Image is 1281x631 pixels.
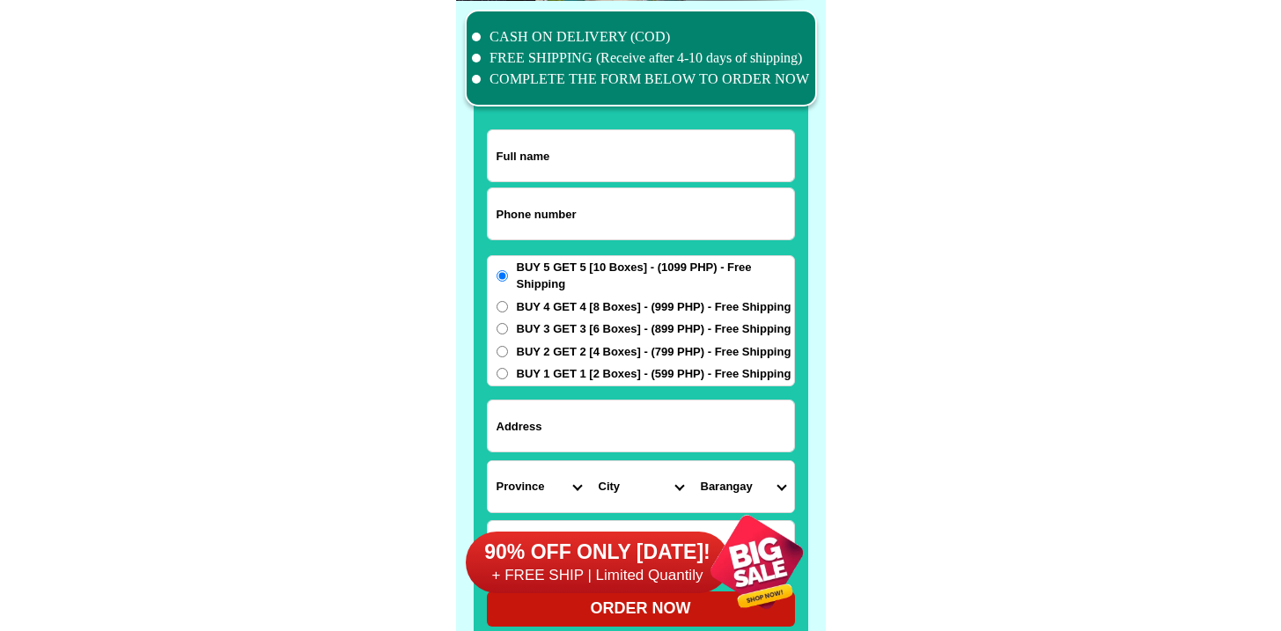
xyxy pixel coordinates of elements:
[472,48,810,69] li: FREE SHIPPING (Receive after 4-10 days of shipping)
[517,259,794,293] span: BUY 5 GET 5 [10 Boxes] - (1099 PHP) - Free Shipping
[517,343,791,361] span: BUY 2 GET 2 [4 Boxes] - (799 PHP) - Free Shipping
[590,461,692,512] select: Select district
[517,365,791,383] span: BUY 1 GET 1 [2 Boxes] - (599 PHP) - Free Shipping
[517,320,791,338] span: BUY 3 GET 3 [6 Boxes] - (899 PHP) - Free Shipping
[497,301,508,312] input: BUY 4 GET 4 [8 Boxes] - (999 PHP) - Free Shipping
[497,346,508,357] input: BUY 2 GET 2 [4 Boxes] - (799 PHP) - Free Shipping
[497,368,508,379] input: BUY 1 GET 1 [2 Boxes] - (599 PHP) - Free Shipping
[488,400,794,451] input: Input address
[692,461,794,512] select: Select commune
[466,539,730,566] h6: 90% OFF ONLY [DATE]!
[488,188,794,239] input: Input phone_number
[497,270,508,282] input: BUY 5 GET 5 [10 Boxes] - (1099 PHP) - Free Shipping
[472,26,810,48] li: CASH ON DELIVERY (COD)
[488,130,794,181] input: Input full_name
[497,323,508,334] input: BUY 3 GET 3 [6 Boxes] - (899 PHP) - Free Shipping
[472,69,810,90] li: COMPLETE THE FORM BELOW TO ORDER NOW
[517,298,791,316] span: BUY 4 GET 4 [8 Boxes] - (999 PHP) - Free Shipping
[466,566,730,585] h6: + FREE SHIP | Limited Quantily
[488,461,590,512] select: Select province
